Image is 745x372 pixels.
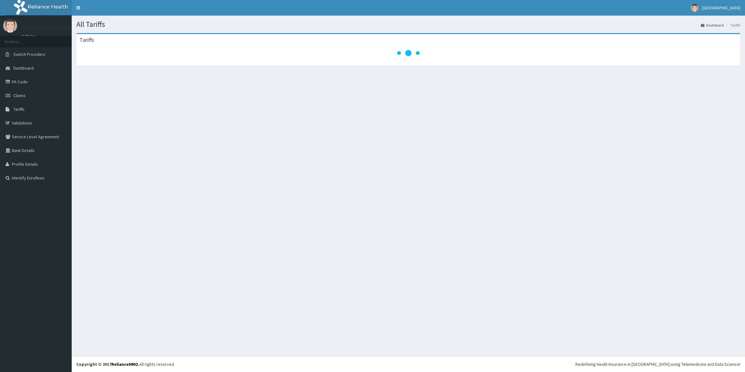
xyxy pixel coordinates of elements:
h1: All Tariffs [76,20,740,28]
h3: Tariffs [79,37,94,43]
svg: audio-loading [396,41,421,66]
a: Online [22,34,37,38]
li: Tariffs [724,22,740,28]
span: Claims [13,93,26,98]
span: Switch Providers [13,51,45,57]
p: [GEOGRAPHIC_DATA] [22,25,73,31]
a: Dashboard [701,22,724,28]
footer: All rights reserved. [72,356,745,372]
span: Dashboard [13,65,34,71]
img: User Image [3,19,17,33]
span: [GEOGRAPHIC_DATA] [702,5,740,11]
span: Tariffs [13,106,25,112]
strong: Copyright © 2017 . [76,361,139,367]
div: Redefining Heath Insurance in [GEOGRAPHIC_DATA] using Telemedicine and Data Science! [575,361,740,367]
img: User Image [691,4,699,12]
a: RelianceHMO [111,361,138,367]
